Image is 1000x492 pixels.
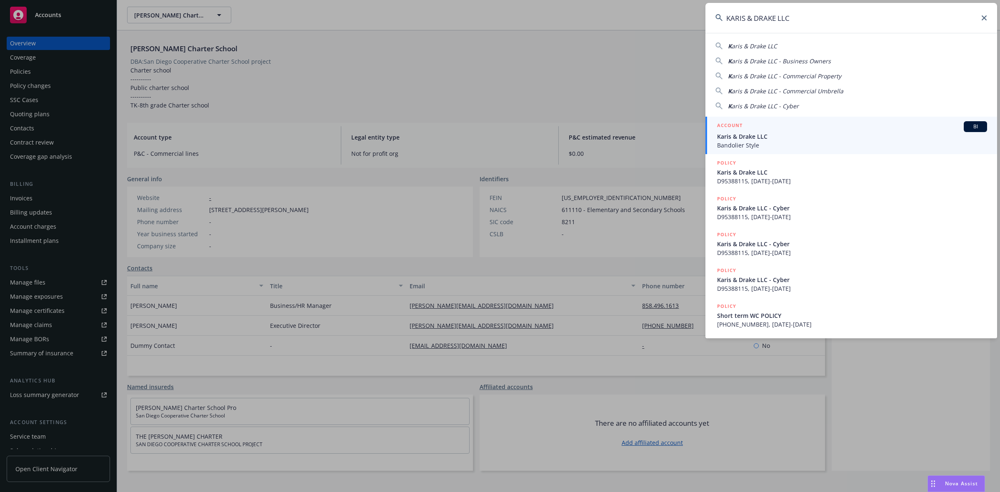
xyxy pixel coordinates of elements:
span: D95388115, [DATE]-[DATE] [717,177,987,185]
h5: POLICY [717,302,736,310]
a: POLICYKaris & Drake LLC - CyberD95388115, [DATE]-[DATE] [705,226,997,262]
h5: POLICY [717,230,736,239]
div: Drag to move [928,476,938,492]
span: K [728,57,732,65]
span: Short term WC POLICY [717,311,987,320]
span: [PHONE_NUMBER], [DATE]-[DATE] [717,320,987,329]
a: POLICYKaris & Drake LLCD95388115, [DATE]-[DATE] [705,154,997,190]
h5: POLICY [717,159,736,167]
span: D95388115, [DATE]-[DATE] [717,248,987,257]
h5: ACCOUNT [717,121,742,131]
button: Nova Assist [927,475,985,492]
span: aris & Drake LLC - Cyber [732,102,799,110]
input: Search... [705,3,997,33]
a: POLICYShort term WC POLICY[PHONE_NUMBER], [DATE]-[DATE] [705,297,997,333]
span: Karis & Drake LLC [717,168,987,177]
span: aris & Drake LLC [732,42,777,50]
span: K [728,42,732,50]
span: D95388115, [DATE]-[DATE] [717,212,987,221]
a: ACCOUNTBIKaris & Drake LLCBandolier Style [705,117,997,154]
h5: POLICY [717,195,736,203]
span: Karis & Drake LLC - Cyber [717,275,987,284]
span: aris & Drake LLC - Commercial Umbrella [732,87,843,95]
span: Karis & Drake LLC - Cyber [717,204,987,212]
a: POLICYKaris & Drake LLC - CyberD95388115, [DATE]-[DATE] [705,190,997,226]
span: Karis & Drake LLC - Cyber [717,240,987,248]
span: K [728,102,732,110]
span: aris & Drake LLC - Business Owners [732,57,831,65]
span: K [728,87,732,95]
span: Nova Assist [945,480,978,487]
a: POLICYKaris & Drake LLC - CyberD95388115, [DATE]-[DATE] [705,262,997,297]
span: Bandolier Style [717,141,987,150]
span: BI [967,123,984,130]
span: Karis & Drake LLC [717,132,987,141]
h5: POLICY [717,266,736,275]
span: K [728,72,732,80]
span: aris & Drake LLC - Commercial Property [732,72,841,80]
span: D95388115, [DATE]-[DATE] [717,284,987,293]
